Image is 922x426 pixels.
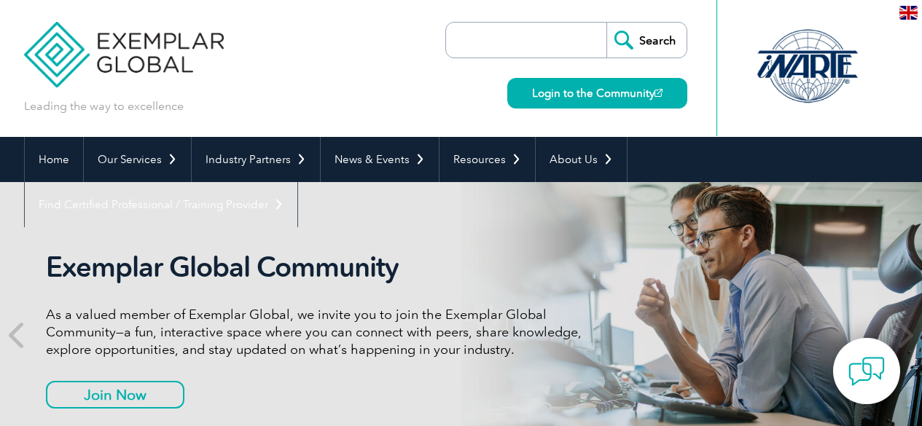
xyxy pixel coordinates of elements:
a: Find Certified Professional / Training Provider [25,182,297,227]
a: Industry Partners [192,137,320,182]
img: contact-chat.png [848,353,885,390]
p: Leading the way to excellence [24,98,184,114]
p: As a valued member of Exemplar Global, we invite you to join the Exemplar Global Community—a fun,... [46,306,593,358]
input: Search [606,23,687,58]
a: Join Now [46,381,184,409]
h2: Exemplar Global Community [46,251,593,284]
a: Resources [439,137,535,182]
a: About Us [536,137,627,182]
a: Login to the Community [507,78,687,109]
img: en [899,6,918,20]
a: News & Events [321,137,439,182]
a: Home [25,137,83,182]
a: Our Services [84,137,191,182]
img: open_square.png [655,89,663,97]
